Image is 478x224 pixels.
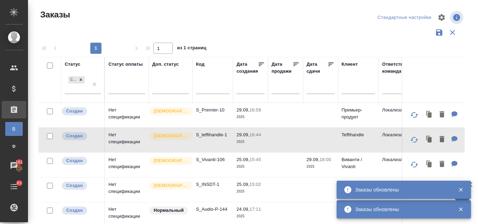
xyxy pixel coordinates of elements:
div: Дата сдачи [307,61,328,75]
button: Для КМ: от КВ: на русс с сохранением исходного оформления [448,132,461,147]
button: Сохранить фильтры [433,26,446,39]
div: Заказы обновлены [355,186,448,193]
div: Статус оплаты [108,61,143,68]
button: Клонировать [423,132,436,147]
div: Дата продажи [272,61,293,75]
div: Клиент [342,61,358,68]
p: Teffihandle [342,131,375,138]
p: S_INSDT-1 [196,181,230,188]
button: Удалить [436,108,448,122]
p: 24.09, [237,207,249,212]
p: [DEMOGRAPHIC_DATA] [154,132,189,139]
div: Код [196,61,204,68]
p: 25.09, [237,182,249,187]
p: 29.09, [237,132,249,137]
div: Создан [68,75,85,84]
span: 83 [13,180,26,187]
div: Выставляется автоматически при создании заказа [61,156,101,166]
p: [DEMOGRAPHIC_DATA] [154,108,189,115]
button: Закрыть [454,206,468,212]
p: 2025 [237,188,265,195]
a: Ф [5,139,23,153]
p: Создан [66,132,83,139]
span: Посмотреть информацию [450,11,465,24]
td: Локализация [379,178,419,202]
p: 17:11 [249,207,261,212]
td: Нет спецификации [105,178,149,202]
div: Выставляется автоматически для первых 3 заказов нового контактного лица. Особое внимание [149,131,189,141]
p: Виванти / Vivanti [342,156,375,170]
p: Премьер-продукт [342,107,375,121]
button: Закрыть [454,187,468,193]
p: 29.09, [237,107,249,113]
p: S_teffihandle-1 [196,131,230,138]
p: 2025 [307,163,335,170]
button: Обновить [406,156,423,173]
div: Создан [68,76,77,84]
div: Выставляется автоматически при создании заказа [61,107,101,116]
td: Нет спецификации [105,153,149,177]
a: В [5,122,23,136]
span: Заказы [38,9,70,20]
button: Удалить [436,132,448,147]
p: 2025 [237,213,265,220]
span: В [9,125,19,132]
p: 15:02 [249,182,261,187]
p: 25.09, [237,157,249,162]
div: Выставляется автоматически при создании заказа [61,131,101,141]
div: Выставляется автоматически при создании заказа [61,206,101,215]
button: Клонировать [423,108,436,122]
a: 101 [2,157,26,174]
div: Ответственная команда [382,61,417,75]
p: 16:44 [249,132,261,137]
button: Для КМ: 29.09 согласовываем голос диктора [448,157,461,172]
p: 29.09, [307,157,319,162]
p: 2025 [237,114,265,121]
button: Удалить [436,157,448,172]
div: Выставляется автоматически при создании заказа [61,181,101,190]
div: Дата создания [237,61,258,75]
button: Обновить [406,107,423,123]
button: Сбросить фильтры [446,26,459,39]
button: Клонировать [423,157,436,172]
p: 15:45 [249,157,261,162]
p: S_Audio-P-144 [196,206,230,213]
div: Выставляется автоматически для первых 3 заказов нового контактного лица. Особое внимание [149,156,189,166]
div: Выставляется автоматически для первых 3 заказов нового контактного лица. Особое внимание [149,107,189,116]
div: split button [376,12,433,23]
td: Нет спецификации [105,128,149,152]
a: 83 [2,178,26,195]
td: Локализация [379,103,419,128]
p: S_Vivanti-106 [196,156,230,163]
p: Создан [66,157,83,164]
p: S_Premier-10 [196,107,230,114]
p: Создан [66,207,83,214]
p: Создан [66,182,83,189]
td: Локализация [379,128,419,152]
p: Создан [66,108,83,115]
div: Статус [65,61,80,68]
p: 16:59 [249,107,261,113]
p: Нормальный [154,207,184,214]
td: Локализация [379,153,419,177]
button: Обновить [406,131,423,148]
p: 2025 [237,163,265,170]
p: 18:00 [319,157,331,162]
span: 101 [12,159,27,166]
span: из 1 страниц [177,44,206,54]
td: Нет спецификации [105,103,149,128]
span: Ф [9,143,19,150]
div: Заказы обновлены [355,206,448,213]
p: [DEMOGRAPHIC_DATA] [154,157,189,164]
div: Доп. статус [152,61,179,68]
p: [DEMOGRAPHIC_DATA] [154,182,189,189]
p: 2025 [237,138,265,145]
